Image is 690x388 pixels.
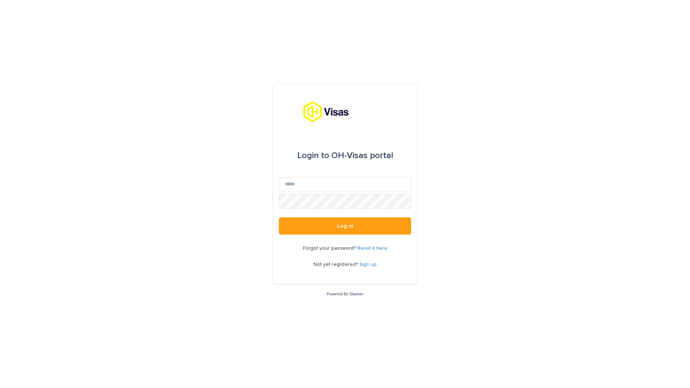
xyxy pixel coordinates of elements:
[357,246,387,251] a: Reset it here
[337,223,353,229] span: Log in
[279,217,411,235] button: Log in
[359,262,377,267] a: Sign up
[303,246,357,251] span: Forgot your password?
[313,262,359,267] span: Not yet registered?
[327,292,363,296] a: Powered By Stacker
[297,151,329,160] span: Login to
[297,145,393,166] div: OH-Visas portal
[303,101,387,123] img: tx8HrbJQv2PFQx4TXEq5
